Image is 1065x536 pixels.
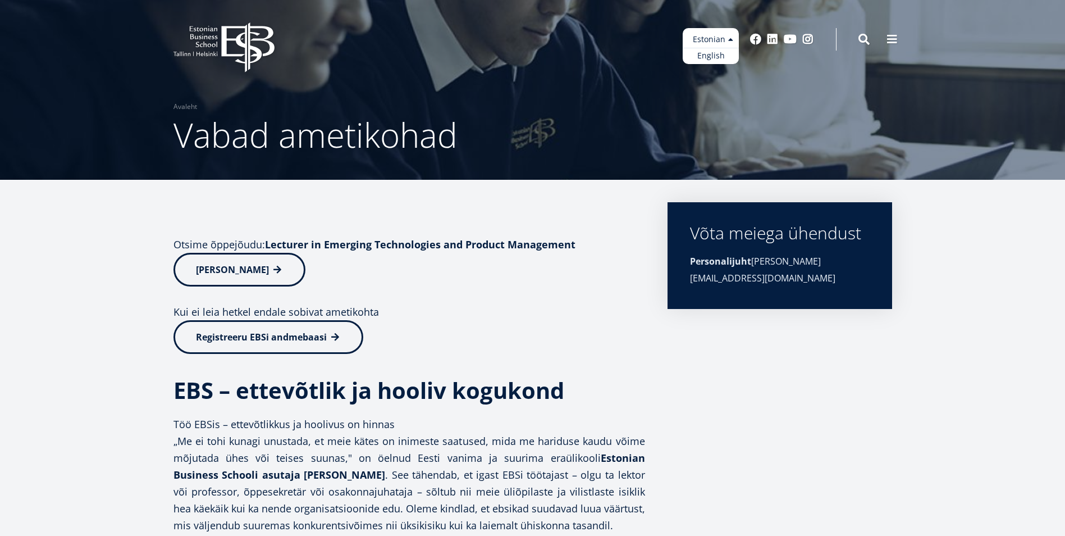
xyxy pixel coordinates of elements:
[173,253,305,287] a: [PERSON_NAME]
[196,264,269,276] span: [PERSON_NAME]
[173,236,645,287] p: Otsime õppejõudu:
[173,303,645,320] p: Kui ei leia hetkel endale sobivat ametikohta
[802,34,813,45] a: Instagram
[173,320,363,354] a: Registreeru EBSi andmebaasi
[750,34,761,45] a: Facebook
[683,48,739,64] a: English
[173,433,645,534] p: „Me ei tohi kunagi unustada, et meie kätes on inimeste saatused, mida me hariduse kaudu võime mõj...
[196,331,327,343] span: Registreeru EBSi andmebaasi
[767,34,778,45] a: Linkedin
[690,255,751,267] strong: Personalijuht
[265,238,575,251] strong: Lecturer in Emerging Technologies and Product Management
[690,253,870,287] div: [PERSON_NAME][EMAIL_ADDRESS][DOMAIN_NAME]
[784,34,797,45] a: Youtube
[173,375,564,406] strong: EBS – ettevõtlik ja hooliv kogukond
[690,225,870,242] div: Võta meiega ühendust
[173,416,645,433] p: Töö EBSis – ettevõtlikkus ja hoolivus on hinnas
[173,112,458,158] span: Vabad ametikohad
[173,101,197,112] a: Avaleht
